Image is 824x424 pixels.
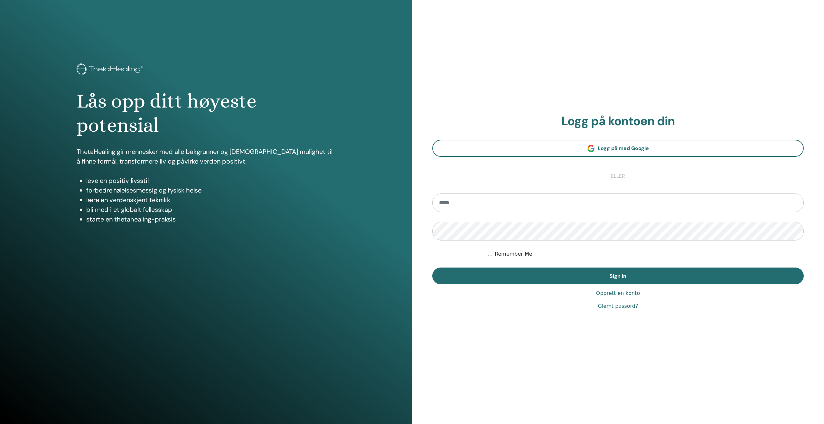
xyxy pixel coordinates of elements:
[598,145,649,152] span: Logg på med Google
[77,147,335,166] p: ThetaHealing gir mennesker med alle bakgrunner og [DEMOGRAPHIC_DATA] mulighet til å finne formål,...
[432,268,804,284] button: Sign In
[495,250,532,258] label: Remember Me
[432,114,804,129] h2: Logg på kontoen din
[610,273,626,279] span: Sign In
[596,289,640,297] a: Opprett en konto
[86,176,335,185] li: leve en positiv livsstil
[86,205,335,214] li: bli med i et globalt fellesskap
[86,195,335,205] li: lære en verdenskjent teknikk
[86,185,335,195] li: forbedre følelsesmessig og fysisk helse
[86,214,335,224] li: starte en thetahealing-praksis
[488,250,804,258] div: Keep me authenticated indefinitely or until I manually logout
[432,140,804,157] a: Logg på med Google
[608,172,628,180] span: eller
[598,302,638,310] a: Glemt passord?
[77,89,335,137] h1: Lås opp ditt høyeste potensial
